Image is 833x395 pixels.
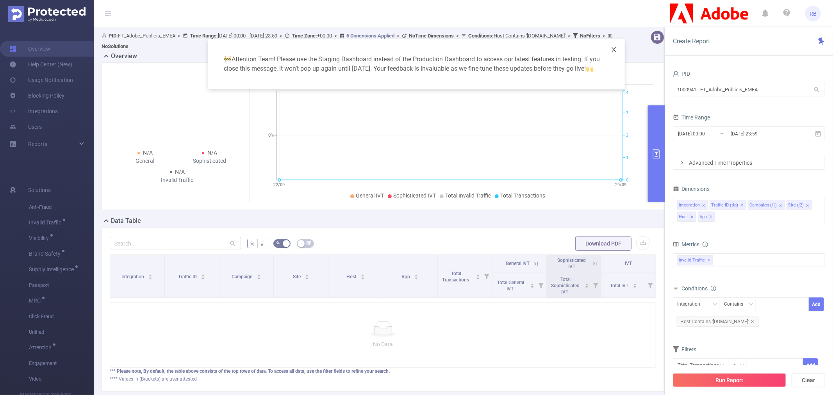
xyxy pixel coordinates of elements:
span: ✕ [708,256,711,265]
div: Integration [679,200,700,210]
button: Add [803,358,818,372]
i: icon: close [779,203,783,208]
span: highfive [586,65,594,72]
button: Add [809,297,824,311]
button: Close [603,39,625,61]
i: icon: close [702,203,706,208]
input: End date [730,128,793,139]
li: Host [677,212,696,222]
div: Integration [677,298,706,311]
span: Conditions [681,285,716,292]
div: Site (l2) [788,200,804,210]
div: App [699,212,707,222]
span: PID [673,71,690,77]
button: Run Report [673,373,786,387]
span: Invalid Traffic [677,255,713,265]
i: icon: down [740,363,744,368]
i: icon: close [690,215,694,220]
li: Traffic ID (tid) [710,200,746,210]
i: icon: close [709,215,713,220]
span: Filters [673,346,696,352]
span: Time Range [673,114,710,121]
li: Integration [677,200,708,210]
i: icon: close [740,203,744,208]
i: icon: down [749,302,753,308]
i: icon: right [680,160,684,165]
div: Traffic ID (tid) [711,200,738,210]
i: icon: user [673,71,679,77]
div: Attention Team! Please use the Staging Dashboard instead of the Production Dashboard to access ou... [218,48,615,80]
i: icon: info-circle [703,242,708,247]
i: icon: close [751,320,755,324]
li: Site (l2) [787,200,812,210]
span: Dimensions [673,186,710,192]
span: Metrics [673,241,699,247]
i: icon: info-circle [711,286,716,291]
i: icon: close [806,203,810,208]
li: App [698,212,715,222]
div: Campaign (l1) [749,200,777,210]
div: Host [679,212,688,222]
i: icon: close [611,46,617,53]
i: icon: down [713,302,717,308]
input: Start date [677,128,740,139]
span: Host Contains '[DOMAIN_NAME]' [676,317,759,327]
div: Contains [724,298,749,311]
li: Campaign (l1) [748,200,785,210]
div: icon: rightAdvanced Time Properties [673,156,825,169]
button: Clear [792,373,825,387]
div: ≥ [733,359,741,372]
span: warning [224,55,232,63]
span: Create Report [673,37,710,45]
